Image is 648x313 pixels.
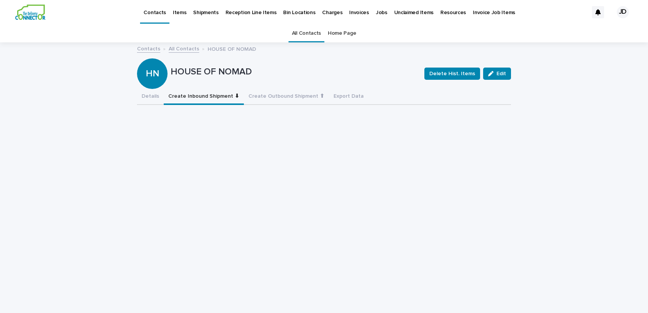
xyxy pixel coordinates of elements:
[164,89,244,105] button: Create Inbound Shipment ⬇
[424,68,480,80] button: Delete Hist. Items
[137,89,164,105] button: Details
[617,6,629,18] div: JD
[137,37,168,79] div: HN
[15,5,45,20] img: aCWQmA6OSGG0Kwt8cj3c
[496,71,506,76] span: Edit
[483,68,511,80] button: Edit
[208,44,256,53] p: HOUSE OF NOMAD
[429,70,475,77] span: Delete Hist. Items
[292,24,321,42] a: All Contacts
[328,24,356,42] a: Home Page
[244,89,329,105] button: Create Outbound Shipment ⬆
[329,89,368,105] button: Export Data
[169,44,199,53] a: All Contacts
[171,66,418,77] p: HOUSE OF NOMAD
[137,44,160,53] a: Contacts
